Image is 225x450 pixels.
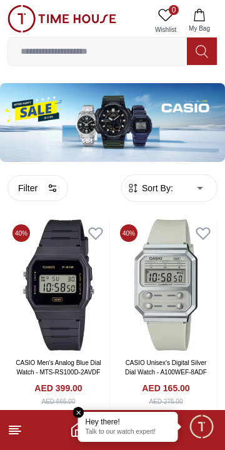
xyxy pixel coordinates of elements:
button: Sort By: [127,182,173,194]
span: Wishlist [150,25,181,34]
img: ... [7,5,116,32]
span: 40 % [120,224,137,242]
button: Filter [7,175,68,201]
span: 0 [169,5,179,15]
a: CASIO Men's Analog Blue Dial Watch - MTS-RS100D-2AVDF [16,359,101,376]
div: Chat Widget [188,413,216,441]
div: Hey there! [86,417,171,427]
h4: AED 165.00 [142,382,189,394]
span: My Bag [184,24,215,33]
button: My Bag [181,5,217,37]
p: Talk to our watch expert! [86,428,171,437]
h4: AED 399.00 [34,382,82,394]
span: 40 % [12,224,30,242]
div: AED 665.00 [42,397,76,406]
a: Home [70,422,85,437]
img: CASIO Men's Analog Blue Dial Watch - MTS-RS100D-2AVDF [7,219,109,351]
span: Sort By: [139,182,173,194]
em: Close tooltip [73,407,84,418]
div: AED 275.00 [149,397,183,406]
a: CASIO Unisex's Digital Silver Dial Watch - A100WEF-8ADF [125,359,207,376]
img: CASIO Unisex's Digital Silver Dial Watch - A100WEF-8ADF [115,219,217,351]
a: 0Wishlist [150,5,181,37]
